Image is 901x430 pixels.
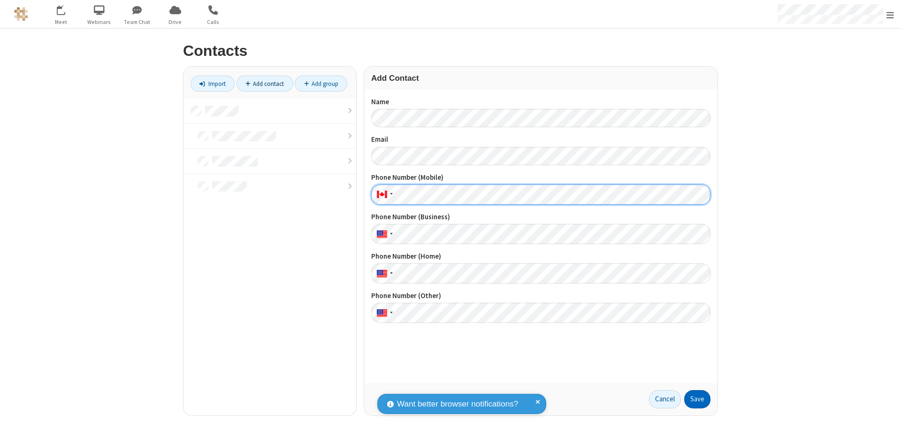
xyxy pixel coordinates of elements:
div: 11 [62,5,70,12]
div: United States: + 1 [371,224,396,244]
h3: Add Contact [371,74,710,83]
span: Calls [196,18,231,26]
label: Phone Number (Business) [371,212,710,223]
span: Team Chat [120,18,155,26]
div: United States: + 1 [371,303,396,323]
a: Add group [295,76,347,92]
label: Name [371,97,710,107]
span: Meet [44,18,79,26]
label: Phone Number (Mobile) [371,172,710,183]
span: Drive [158,18,193,26]
label: Email [371,134,710,145]
div: United States: + 1 [371,263,396,284]
span: Want better browser notifications? [397,398,518,410]
a: Import [191,76,235,92]
a: Cancel [649,390,681,409]
h2: Contacts [183,43,718,59]
button: Save [684,390,710,409]
img: QA Selenium DO NOT DELETE OR CHANGE [14,7,28,21]
label: Phone Number (Home) [371,251,710,262]
label: Phone Number (Other) [371,291,710,301]
div: Canada: + 1 [371,184,396,205]
a: Add contact [237,76,293,92]
span: Webinars [82,18,117,26]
